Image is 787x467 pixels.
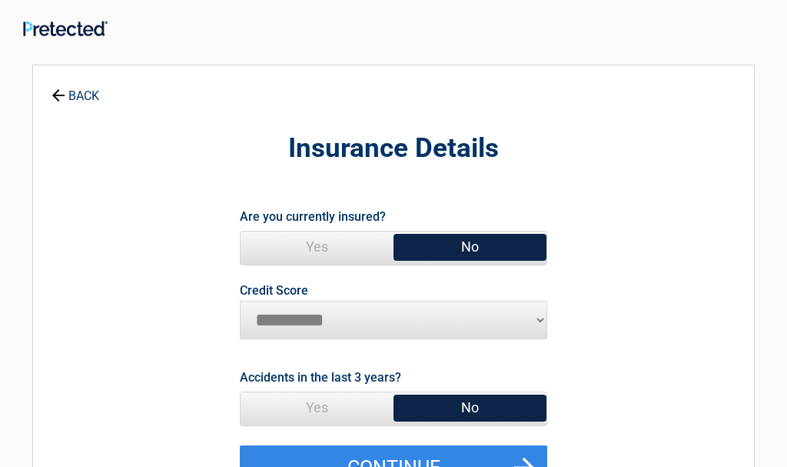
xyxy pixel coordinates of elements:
a: BACK [48,75,102,102]
img: Main Logo [23,21,108,36]
span: No [393,392,546,423]
span: No [393,232,546,262]
label: Are you currently insured? [240,206,386,227]
span: Yes [241,392,393,423]
label: Credit Score [240,285,308,297]
label: Accidents in the last 3 years? [240,367,401,388]
h2: Insurance Details [118,131,669,167]
span: Yes [241,232,393,262]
